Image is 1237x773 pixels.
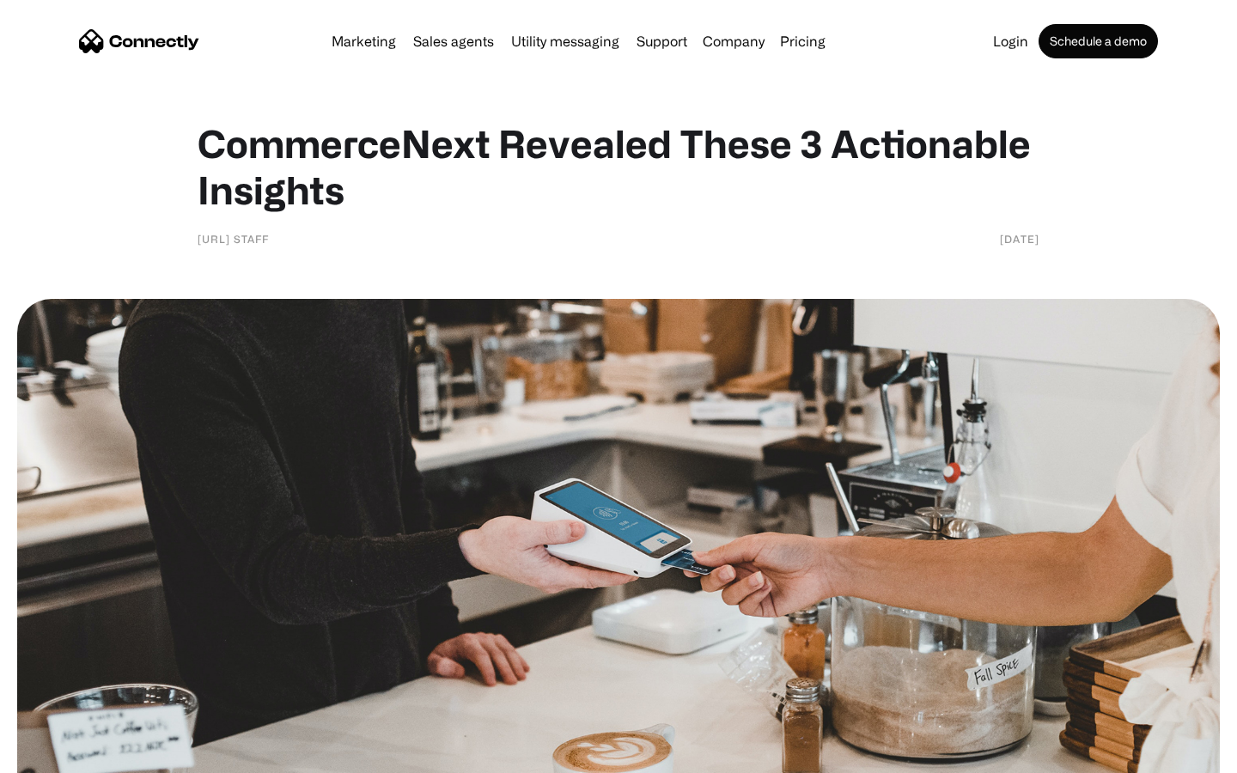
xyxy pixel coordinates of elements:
[198,230,269,247] div: [URL] Staff
[986,34,1035,48] a: Login
[17,743,103,767] aside: Language selected: English
[198,120,1039,213] h1: CommerceNext Revealed These 3 Actionable Insights
[406,34,501,48] a: Sales agents
[1000,230,1039,247] div: [DATE]
[703,29,765,53] div: Company
[34,743,103,767] ul: Language list
[325,34,403,48] a: Marketing
[1039,24,1158,58] a: Schedule a demo
[504,34,626,48] a: Utility messaging
[773,34,832,48] a: Pricing
[630,34,694,48] a: Support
